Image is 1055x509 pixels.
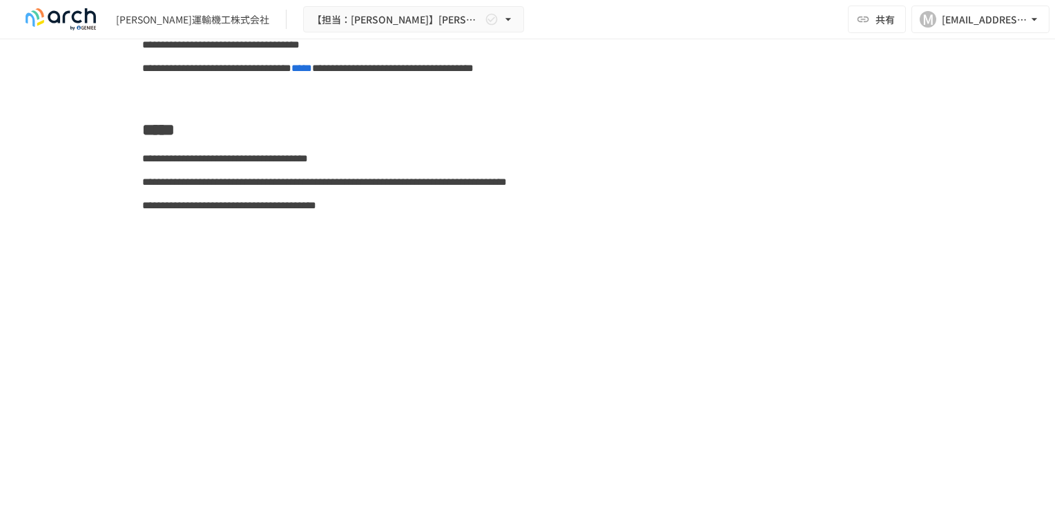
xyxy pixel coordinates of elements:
div: [EMAIL_ADDRESS][DOMAIN_NAME] [942,11,1027,28]
button: M[EMAIL_ADDRESS][DOMAIN_NAME] [911,6,1049,33]
button: 【担当：[PERSON_NAME]】[PERSON_NAME]運輸機工株式 様_初期設定サポート [303,6,524,33]
img: logo-default@2x-9cf2c760.svg [17,8,105,30]
div: [PERSON_NAME]運輸機工株式会社 [116,12,269,27]
span: 【担当：[PERSON_NAME]】[PERSON_NAME]運輸機工株式 様_初期設定サポート [312,11,482,28]
div: M [920,11,936,28]
span: 共有 [875,12,895,27]
button: 共有 [848,6,906,33]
